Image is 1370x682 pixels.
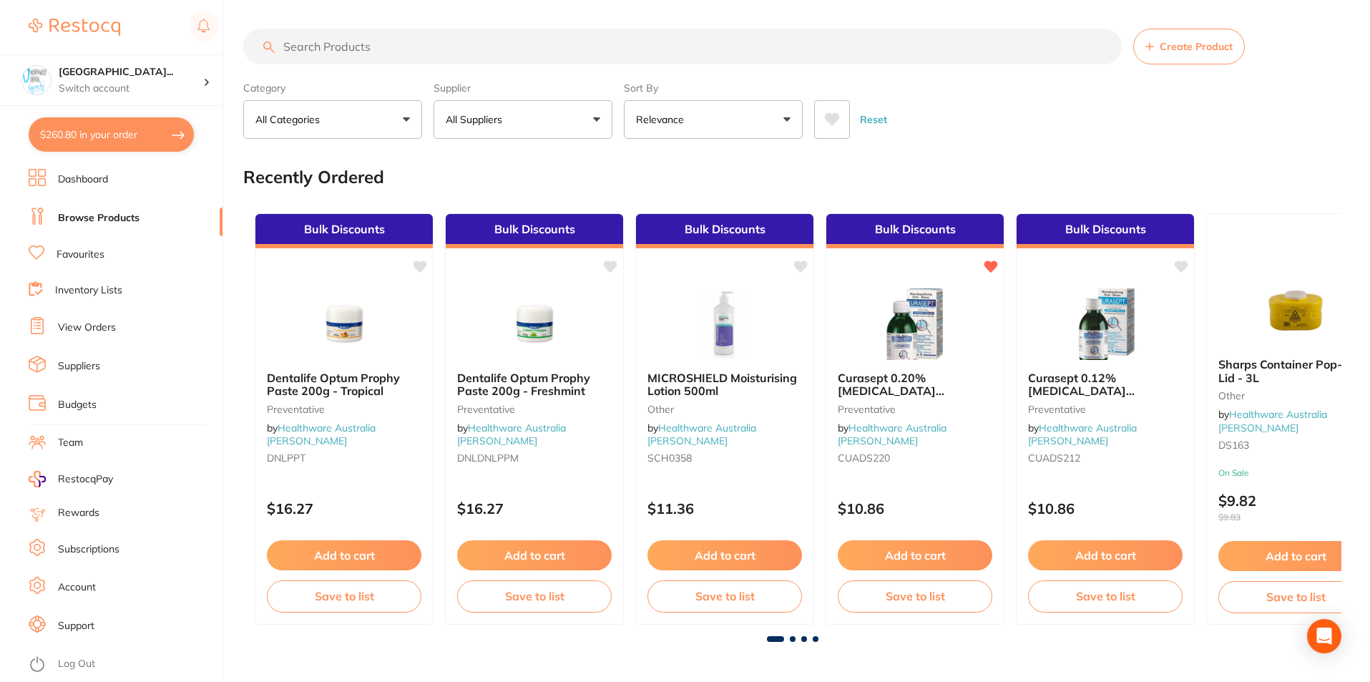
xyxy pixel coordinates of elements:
small: SCH0358 [647,452,802,464]
div: Bulk Discounts [636,214,813,248]
span: by [267,422,376,447]
div: Bulk Discounts [1017,214,1194,248]
div: Bulk Discounts [826,214,1004,248]
a: Browse Products [58,211,140,225]
a: Subscriptions [58,542,119,557]
a: Budgets [58,398,97,412]
b: Curasept 0.12% Chlorhexidine Mouth Rinse - 200ml Bottle [1028,371,1183,398]
small: CUADS220 [838,452,992,464]
p: All Categories [255,112,326,127]
label: Supplier [434,82,612,94]
b: MICROSHIELD Moisturising Lotion 500ml [647,371,802,398]
b: Curasept 0.20% Chlorhexidine Mouth Rinse - 200ml Bottle [838,371,992,398]
button: Create Product [1133,29,1245,64]
div: Open Intercom Messenger [1307,619,1341,653]
small: Preventative [1028,404,1183,415]
p: $16.27 [267,500,421,517]
p: $10.86 [838,500,992,517]
a: Support [58,619,94,633]
a: Healthware Australia [PERSON_NAME] [267,422,376,447]
a: Healthware Australia [PERSON_NAME] [1218,408,1327,434]
p: $10.86 [1028,500,1183,517]
span: by [838,422,946,447]
a: Favourites [57,248,104,262]
a: Log Out [58,657,95,671]
button: Add to cart [647,540,802,570]
img: Dentalife Optum Prophy Paste 200g - Tropical [298,288,391,360]
b: Dentalife Optum Prophy Paste 200g - Tropical [267,371,421,398]
img: Restocq Logo [29,19,120,36]
p: $16.27 [457,500,612,517]
h2: Recently Ordered [243,167,384,187]
img: Curasept 0.20% Chlorhexidine Mouth Rinse - 200ml Bottle [869,288,962,360]
a: Healthware Australia [PERSON_NAME] [457,422,566,447]
p: $11.36 [647,500,802,517]
a: Healthware Australia [PERSON_NAME] [647,422,756,447]
button: Add to cart [267,540,421,570]
button: Save to list [838,580,992,612]
a: Rewards [58,506,99,520]
button: $260.80 in your order [29,117,194,152]
a: RestocqPay [29,471,113,487]
b: Dentalife Optum Prophy Paste 200g - Freshmint [457,371,612,398]
small: DNLDNLPPM [457,452,612,464]
span: by [1218,408,1327,434]
span: by [457,422,566,447]
input: Search Products [243,29,1122,64]
small: Preventative [267,404,421,415]
div: Bulk Discounts [446,214,623,248]
a: Suppliers [58,359,100,374]
span: RestocqPay [58,472,113,487]
button: Add to cart [457,540,612,570]
button: All Suppliers [434,100,612,139]
a: Healthware Australia [PERSON_NAME] [1028,422,1137,447]
span: by [1028,422,1137,447]
div: Bulk Discounts [255,214,433,248]
p: Switch account [59,82,203,96]
img: Curasept 0.12% Chlorhexidine Mouth Rinse - 200ml Bottle [1059,288,1152,360]
img: Sharps Container Pop-on Lid - 3L [1249,275,1342,346]
label: Sort By [624,82,803,94]
button: Save to list [647,580,802,612]
button: Save to list [267,580,421,612]
p: Relevance [636,112,690,127]
label: Category [243,82,422,94]
h4: North West Dental Wynyard [59,65,203,79]
button: Add to cart [838,540,992,570]
span: by [647,422,756,447]
img: North West Dental Wynyard [22,66,51,94]
a: Account [58,580,96,595]
a: Dashboard [58,172,108,187]
button: Relevance [624,100,803,139]
a: Restocq Logo [29,11,120,44]
small: other [647,404,802,415]
img: Dentalife Optum Prophy Paste 200g - Freshmint [488,288,581,360]
p: All Suppliers [446,112,508,127]
a: Inventory Lists [55,283,122,298]
img: RestocqPay [29,471,46,487]
small: DNLPPT [267,452,421,464]
button: Save to list [1028,580,1183,612]
small: CUADS212 [1028,452,1183,464]
a: Team [58,436,83,450]
span: Create Product [1160,41,1233,52]
small: Preventative [838,404,992,415]
button: Save to list [457,580,612,612]
img: MICROSHIELD Moisturising Lotion 500ml [678,288,771,360]
button: All Categories [243,100,422,139]
button: Reset [856,100,891,139]
a: View Orders [58,321,116,335]
button: Log Out [29,653,218,676]
button: Add to cart [1028,540,1183,570]
a: Healthware Australia [PERSON_NAME] [838,422,946,447]
small: Preventative [457,404,612,415]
